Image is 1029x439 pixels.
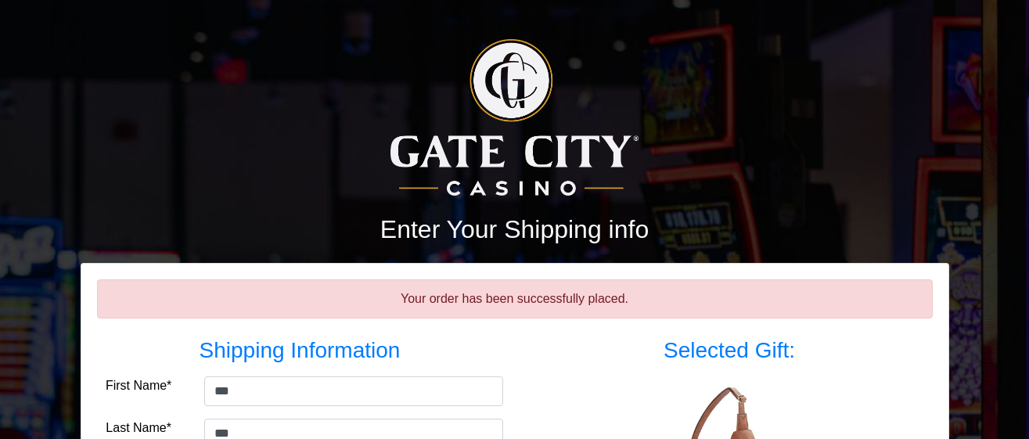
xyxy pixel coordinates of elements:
h3: Shipping Information [97,337,503,364]
div: Your order has been successfully placed. [97,279,933,318]
label: First Name* [106,376,171,395]
h2: Enter Your Shipping info [81,214,949,244]
img: Logo [390,39,638,196]
h3: Selected Gift: [527,337,933,364]
label: Last Name* [106,419,171,437]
